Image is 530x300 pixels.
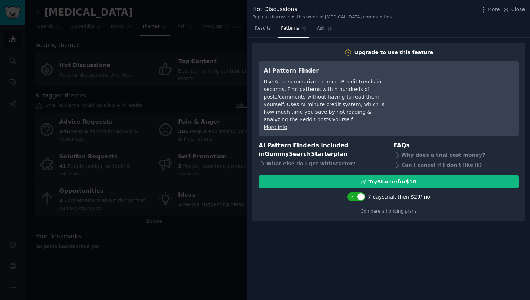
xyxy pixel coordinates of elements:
[252,14,392,21] div: Popular discussions this week in [MEDICAL_DATA] communities
[502,6,525,13] button: Close
[264,124,287,130] a: More info
[394,160,519,170] div: Can I cancel if I don't like it?
[259,141,384,159] h3: AI Pattern Finder is included in plan
[281,25,299,32] span: Patterns
[259,175,519,188] button: TryStarterfor$10
[264,78,396,123] div: Use AI to summarize common Reddit trends in seconds. Find patterns within hundreds of posts/comme...
[394,150,519,160] div: Why does a trial cost money?
[252,23,273,38] a: Results
[511,6,525,13] span: Close
[255,25,271,32] span: Results
[361,209,417,214] a: Compare all pricing plans
[265,151,334,157] span: GummySearch Starter
[264,66,396,75] h3: AI Pattern Finder
[487,6,500,13] span: More
[317,25,325,32] span: Ask
[480,6,500,13] button: More
[252,5,392,14] div: Hot Discussions
[314,23,335,38] a: Ask
[394,141,519,150] h3: FAQs
[368,178,416,186] div: Try Starter for $10
[354,49,433,56] div: Upgrade to use this feature
[278,23,309,38] a: Patterns
[368,193,430,201] div: 7 days trial, then $ 29 /mo
[259,159,384,169] div: What else do I get with Starter ?
[406,66,514,121] iframe: YouTube video player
